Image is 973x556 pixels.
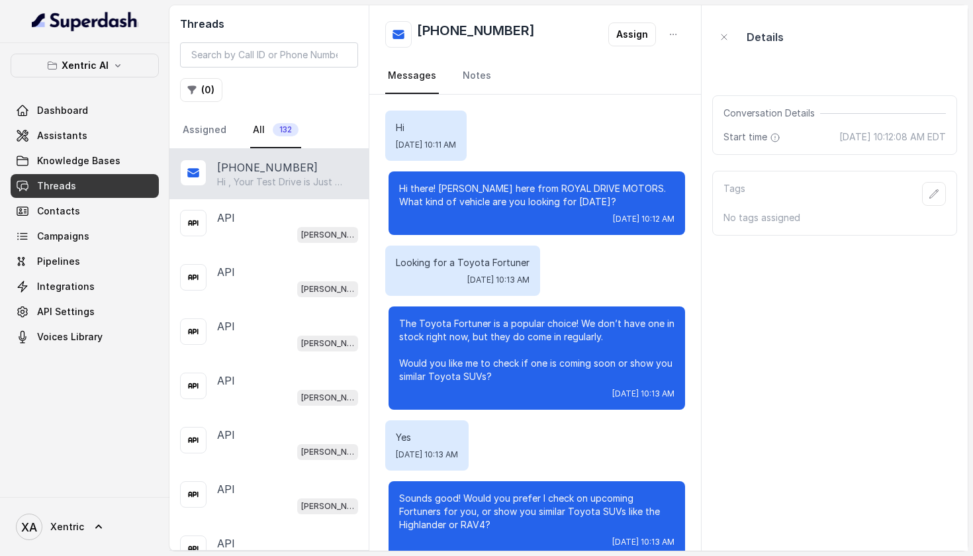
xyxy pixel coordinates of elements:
span: Knowledge Bases [37,154,120,167]
nav: Tabs [180,113,358,148]
p: API [217,210,235,226]
p: Hi , Your Test Drive is Just 24 Hours Away! 🚗 Car: BMW 5 Series 2017 530i xDrive M-Sport, BMW 5 S... [217,175,344,189]
span: 132 [273,123,299,136]
span: Start time [723,130,783,144]
a: Pipelines [11,250,159,273]
a: Assistants [11,124,159,148]
span: [DATE] 10:12:08 AM EDT [839,130,946,144]
a: Contacts [11,199,159,223]
span: API Settings [37,305,95,318]
button: (0) [180,78,222,102]
span: Contacts [37,205,80,218]
a: Knowledge Bases [11,149,159,173]
p: [PERSON_NAME] [301,283,354,296]
p: API [217,535,235,551]
span: Conversation Details [723,107,820,120]
a: Integrations [11,275,159,299]
p: The Toyota Fortuner is a popular choice! We don’t have one in stock right now, but they do come i... [399,317,674,383]
a: Xentric [11,508,159,545]
a: Voices Library [11,325,159,349]
p: Details [747,29,784,45]
p: Hi [396,121,456,134]
button: Xentric AI [11,54,159,77]
span: [DATE] 10:13 AM [396,449,458,460]
text: XA [21,520,37,534]
img: light.svg [32,11,138,32]
span: Campaigns [37,230,89,243]
a: Threads [11,174,159,198]
span: Threads [37,179,76,193]
p: Looking for a Toyota Fortuner [396,256,530,269]
span: [DATE] 10:13 AM [467,275,530,285]
a: Campaigns [11,224,159,248]
nav: Tabs [385,58,686,94]
span: [DATE] 10:11 AM [396,140,456,150]
span: Voices Library [37,330,103,344]
input: Search by Call ID or Phone Number [180,42,358,68]
a: Assigned [180,113,229,148]
a: Notes [460,58,494,94]
p: API [217,264,235,280]
p: [PERSON_NAME] [301,337,354,350]
span: Dashboard [37,104,88,117]
p: [PERSON_NAME] [301,228,354,242]
p: [PERSON_NAME] [301,391,354,404]
span: [DATE] 10:13 AM [612,389,674,399]
button: Assign [608,23,656,46]
a: API Settings [11,300,159,324]
a: Messages [385,58,439,94]
p: API [217,481,235,497]
p: API [217,373,235,389]
span: [DATE] 10:13 AM [612,537,674,547]
h2: Threads [180,16,358,32]
p: Tags [723,182,745,206]
h2: [PHONE_NUMBER] [417,21,535,48]
a: Dashboard [11,99,159,122]
p: API [217,318,235,334]
p: Yes [396,431,458,444]
p: Sounds good! Would you prefer I check on upcoming Fortuners for you, or show you similar Toyota S... [399,492,674,532]
p: Hi there! [PERSON_NAME] here from ROYAL DRIVE MOTORS. What kind of vehicle are you looking for [D... [399,182,674,208]
p: [PERSON_NAME] [301,500,354,513]
a: All132 [250,113,301,148]
span: Pipelines [37,255,80,268]
span: Assistants [37,129,87,142]
p: [PERSON_NAME] [301,445,354,459]
span: [DATE] 10:12 AM [613,214,674,224]
p: API [217,427,235,443]
p: No tags assigned [723,211,946,224]
span: Xentric [50,520,84,533]
span: Integrations [37,280,95,293]
p: [PHONE_NUMBER] [217,160,318,175]
p: Xentric AI [62,58,109,73]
